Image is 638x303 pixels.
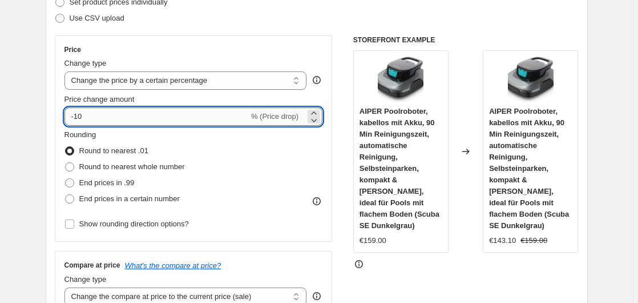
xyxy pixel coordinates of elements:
span: % (Price drop) [251,112,298,121]
h3: Price [64,45,81,54]
div: help [311,74,322,86]
h3: Compare at price [64,261,120,270]
span: AIPER Poolroboter, kabellos mit Akku, 90 Min Reinigungszeit, automatische Reinigung, Selbsteinpar... [489,107,569,230]
span: End prices in a certain number [79,194,180,203]
input: -15 [64,107,249,126]
button: What's the compare at price? [125,261,221,270]
div: €143.10 [489,235,516,246]
span: Round to nearest whole number [79,162,185,171]
span: Change type [64,59,107,67]
span: Change type [64,275,107,284]
span: Round to nearest .01 [79,146,148,155]
span: Show rounding direction options? [79,220,189,228]
span: AIPER Poolroboter, kabellos mit Akku, 90 Min Reinigungszeit, automatische Reinigung, Selbsteinpar... [360,107,439,230]
div: €159.00 [360,235,386,246]
span: End prices in .99 [79,178,135,187]
strike: €159.00 [520,235,547,246]
span: Price change amount [64,95,135,103]
div: help [311,290,322,302]
span: Use CSV upload [70,14,124,22]
img: 61uAsF0fQCL._AC_SL1500_80x.jpg [508,57,554,102]
img: 61uAsF0fQCL._AC_SL1500_80x.jpg [378,57,423,102]
h6: STOREFRONT EXAMPLE [353,35,579,45]
span: Rounding [64,130,96,139]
